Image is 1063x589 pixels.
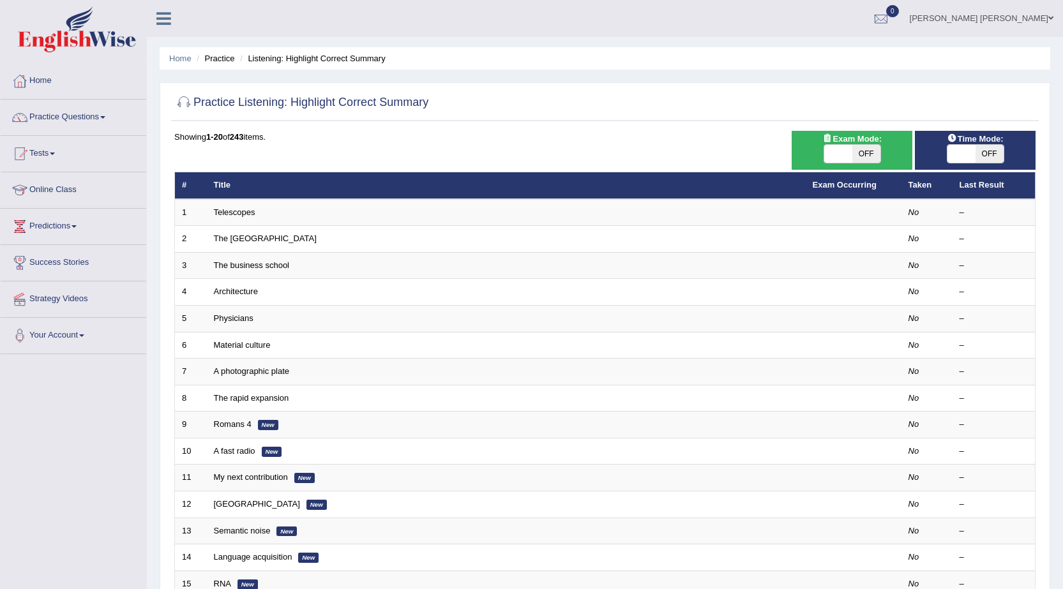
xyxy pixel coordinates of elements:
a: [GEOGRAPHIC_DATA] [214,499,300,509]
div: – [960,419,1029,431]
div: – [960,525,1029,537]
td: 7 [175,359,207,385]
em: New [276,526,297,537]
em: No [908,313,919,323]
a: Physicians [214,313,253,323]
a: A fast radio [214,446,255,456]
em: No [908,340,919,350]
li: Listening: Highlight Correct Summary [237,52,386,64]
span: OFF [852,145,880,163]
a: Predictions [1,209,146,241]
td: 11 [175,465,207,491]
td: 6 [175,332,207,359]
div: – [960,339,1029,352]
td: 14 [175,544,207,571]
a: Language acquisition [214,552,292,562]
div: – [960,392,1029,405]
div: Showing of items. [174,131,1036,143]
em: No [908,579,919,588]
td: 10 [175,438,207,465]
span: OFF [976,145,1004,163]
a: Online Class [1,172,146,204]
b: 1-20 [206,132,223,142]
a: Material culture [214,340,271,350]
th: Last Result [953,172,1036,199]
a: Home [169,54,192,63]
a: A photographic plate [214,366,290,376]
th: Title [207,172,806,199]
td: 12 [175,491,207,518]
em: New [258,420,278,430]
a: Telescopes [214,207,255,217]
em: New [262,447,282,457]
span: Exam Mode: [818,132,887,145]
div: – [960,313,1029,325]
th: # [175,172,207,199]
em: No [908,393,919,403]
em: No [908,207,919,217]
a: Success Stories [1,245,146,277]
em: No [908,419,919,429]
div: Show exams occurring in exams [792,131,912,170]
td: 5 [175,306,207,332]
a: Tests [1,136,146,168]
td: 13 [175,518,207,544]
td: 4 [175,279,207,306]
a: The rapid expansion [214,393,289,403]
div: – [960,366,1029,378]
a: The [GEOGRAPHIC_DATA] [214,234,317,243]
em: New [298,553,319,563]
a: Exam Occurring [813,180,877,190]
a: The business school [214,260,290,270]
a: Strategy Videos [1,281,146,313]
em: No [908,499,919,509]
td: 9 [175,412,207,438]
em: No [908,366,919,376]
div: – [960,551,1029,563]
a: RNA [214,579,231,588]
td: 1 [175,199,207,226]
em: New [306,500,327,510]
em: New [294,473,315,483]
th: Taken [901,172,953,199]
a: Practice Questions [1,100,146,131]
em: No [908,260,919,270]
a: Romans 4 [214,419,252,429]
em: No [908,287,919,296]
h2: Practice Listening: Highlight Correct Summary [174,93,428,112]
div: – [960,498,1029,511]
em: No [908,234,919,243]
b: 243 [230,132,244,142]
span: Time Mode: [942,132,1009,145]
a: Architecture [214,287,258,296]
a: Semantic noise [214,526,271,535]
span: 0 [886,5,899,17]
td: 8 [175,385,207,412]
div: – [960,286,1029,298]
div: – [960,472,1029,484]
div: – [960,260,1029,272]
em: No [908,552,919,562]
a: My next contribution [214,472,288,482]
div: – [960,207,1029,219]
div: – [960,445,1029,458]
li: Practice [193,52,234,64]
div: – [960,233,1029,245]
em: No [908,472,919,482]
a: Home [1,63,146,95]
td: 3 [175,252,207,279]
td: 2 [175,226,207,253]
em: No [908,526,919,535]
a: Your Account [1,318,146,350]
em: No [908,446,919,456]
